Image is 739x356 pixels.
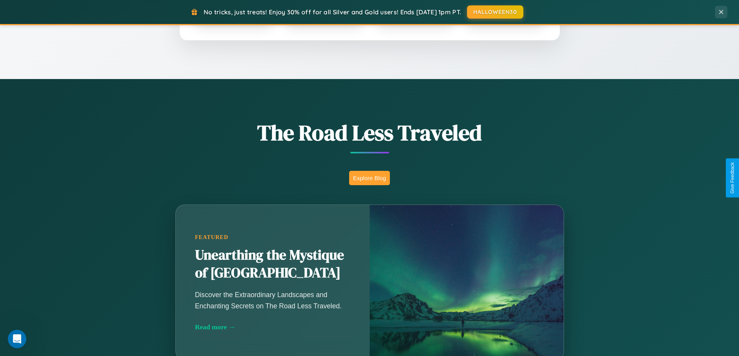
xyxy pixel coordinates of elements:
p: Discover the Extraordinary Landscapes and Enchanting Secrets on The Road Less Traveled. [195,289,350,311]
div: Give Feedback [730,162,735,194]
h2: Unearthing the Mystique of [GEOGRAPHIC_DATA] [195,246,350,282]
div: Read more → [195,323,350,331]
button: HALLOWEEN30 [467,5,523,19]
iframe: Intercom live chat [8,330,26,348]
button: Explore Blog [349,171,390,185]
h1: The Road Less Traveled [137,118,602,148]
span: No tricks, just treats! Enjoy 30% off for all Silver and Gold users! Ends [DATE] 1pm PT. [204,8,461,16]
div: Featured [195,234,350,241]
